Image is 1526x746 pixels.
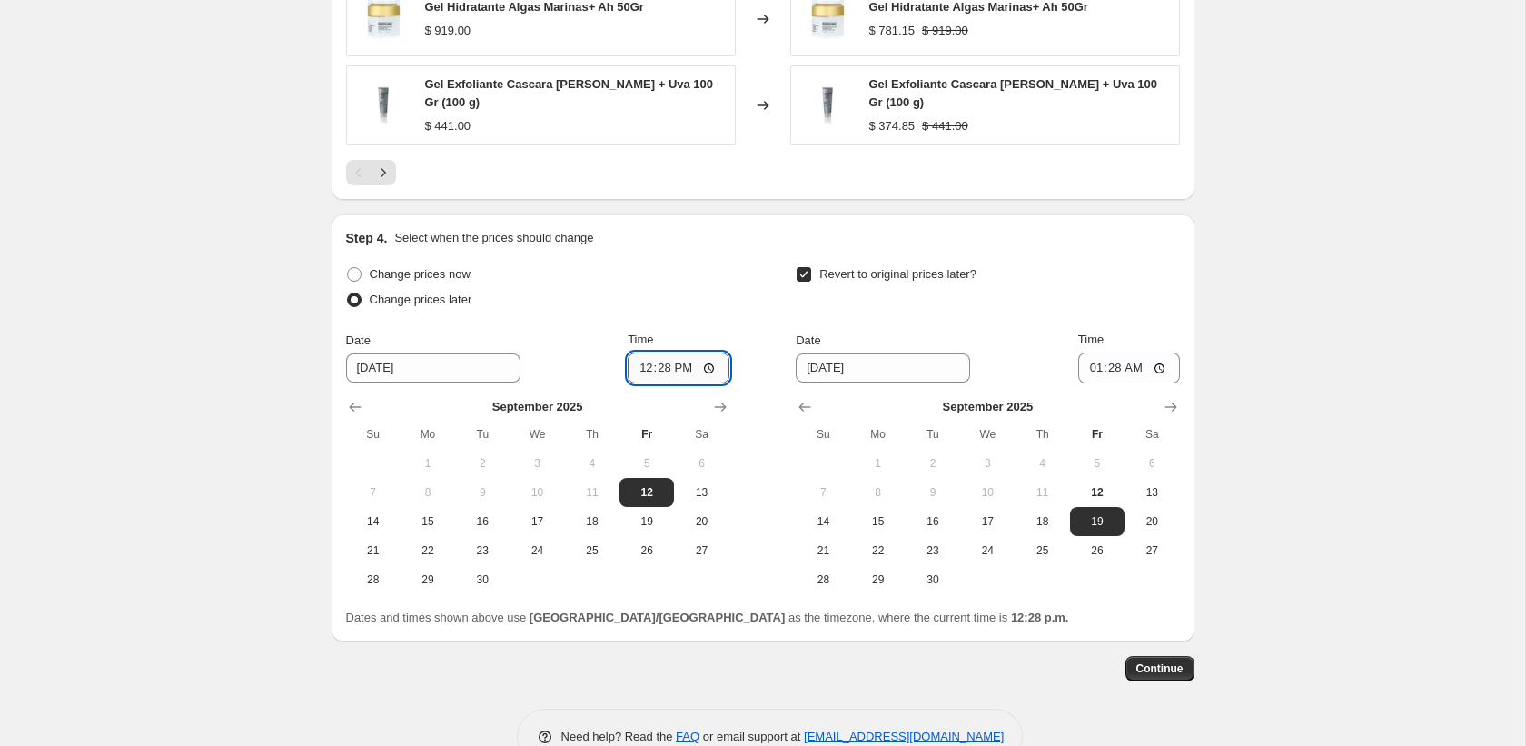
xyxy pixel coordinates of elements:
[851,536,906,565] button: Monday September 22 2025
[425,77,714,109] span: Gel Exfoliante Cascara [PERSON_NAME] + Uva 100 Gr (100 g)
[408,514,448,529] span: 15
[572,514,612,529] span: 18
[913,456,953,471] span: 2
[510,478,564,507] button: Wednesday September 10 2025
[967,456,1007,471] span: 3
[681,514,721,529] span: 20
[913,543,953,558] span: 23
[1022,485,1062,500] span: 11
[960,536,1015,565] button: Wednesday September 24 2025
[858,572,898,587] span: 29
[462,485,502,500] span: 9
[572,427,612,442] span: Th
[1078,333,1104,346] span: Time
[628,353,729,383] input: 12:00
[1077,543,1117,558] span: 26
[517,456,557,471] span: 3
[1022,543,1062,558] span: 25
[346,611,1069,624] span: Dates and times shown above use as the timezone, where the current time is
[800,78,855,133] img: GelexfolianteUVA_80x.jpg
[401,478,455,507] button: Monday September 8 2025
[796,536,850,565] button: Sunday September 21 2025
[674,449,728,478] button: Saturday September 6 2025
[370,267,471,281] span: Change prices now
[913,427,953,442] span: Tu
[346,420,401,449] th: Sunday
[370,293,472,306] span: Change prices later
[462,427,502,442] span: Tu
[408,572,448,587] span: 29
[455,507,510,536] button: Tuesday September 16 2025
[922,117,968,135] strike: $ 441.00
[858,427,898,442] span: Mo
[1022,427,1062,442] span: Th
[674,536,728,565] button: Saturday September 27 2025
[1125,507,1179,536] button: Saturday September 20 2025
[858,456,898,471] span: 1
[455,565,510,594] button: Tuesday September 30 2025
[1015,420,1069,449] th: Thursday
[1015,536,1069,565] button: Thursday September 25 2025
[851,420,906,449] th: Monday
[1132,427,1172,442] span: Sa
[572,543,612,558] span: 25
[1022,456,1062,471] span: 4
[619,478,674,507] button: Today Friday September 12 2025
[425,117,471,135] div: $ 441.00
[1125,656,1194,681] button: Continue
[346,507,401,536] button: Sunday September 14 2025
[517,514,557,529] span: 17
[371,160,396,185] button: Next
[1158,394,1184,420] button: Show next month, October 2025
[627,427,667,442] span: Fr
[851,478,906,507] button: Monday September 8 2025
[401,420,455,449] th: Monday
[565,536,619,565] button: Thursday September 25 2025
[619,420,674,449] th: Friday
[674,478,728,507] button: Saturday September 13 2025
[960,507,1015,536] button: Wednesday September 17 2025
[572,485,612,500] span: 11
[792,394,817,420] button: Show previous month, August 2025
[681,485,721,500] span: 13
[1077,514,1117,529] span: 19
[353,543,393,558] span: 21
[510,536,564,565] button: Wednesday September 24 2025
[906,565,960,594] button: Tuesday September 30 2025
[627,456,667,471] span: 5
[858,514,898,529] span: 15
[346,536,401,565] button: Sunday September 21 2025
[869,22,916,40] div: $ 781.15
[353,572,393,587] span: 28
[1077,485,1117,500] span: 12
[401,507,455,536] button: Monday September 15 2025
[796,420,850,449] th: Sunday
[796,478,850,507] button: Sunday September 7 2025
[627,514,667,529] span: 19
[906,478,960,507] button: Tuesday September 9 2025
[346,333,371,347] span: Date
[796,565,850,594] button: Sunday September 28 2025
[819,267,976,281] span: Revert to original prices later?
[858,485,898,500] span: 8
[619,449,674,478] button: Friday September 5 2025
[1078,353,1180,383] input: 12:00
[462,514,502,529] span: 16
[1015,449,1069,478] button: Thursday September 4 2025
[346,353,520,383] input: 9/12/2025
[565,449,619,478] button: Thursday September 4 2025
[401,536,455,565] button: Monday September 22 2025
[851,449,906,478] button: Monday September 1 2025
[803,514,843,529] span: 14
[462,456,502,471] span: 2
[462,572,502,587] span: 30
[869,117,916,135] div: $ 374.85
[803,572,843,587] span: 28
[346,565,401,594] button: Sunday September 28 2025
[353,514,393,529] span: 14
[627,543,667,558] span: 26
[1132,485,1172,500] span: 13
[913,514,953,529] span: 16
[681,427,721,442] span: Sa
[1125,536,1179,565] button: Saturday September 27 2025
